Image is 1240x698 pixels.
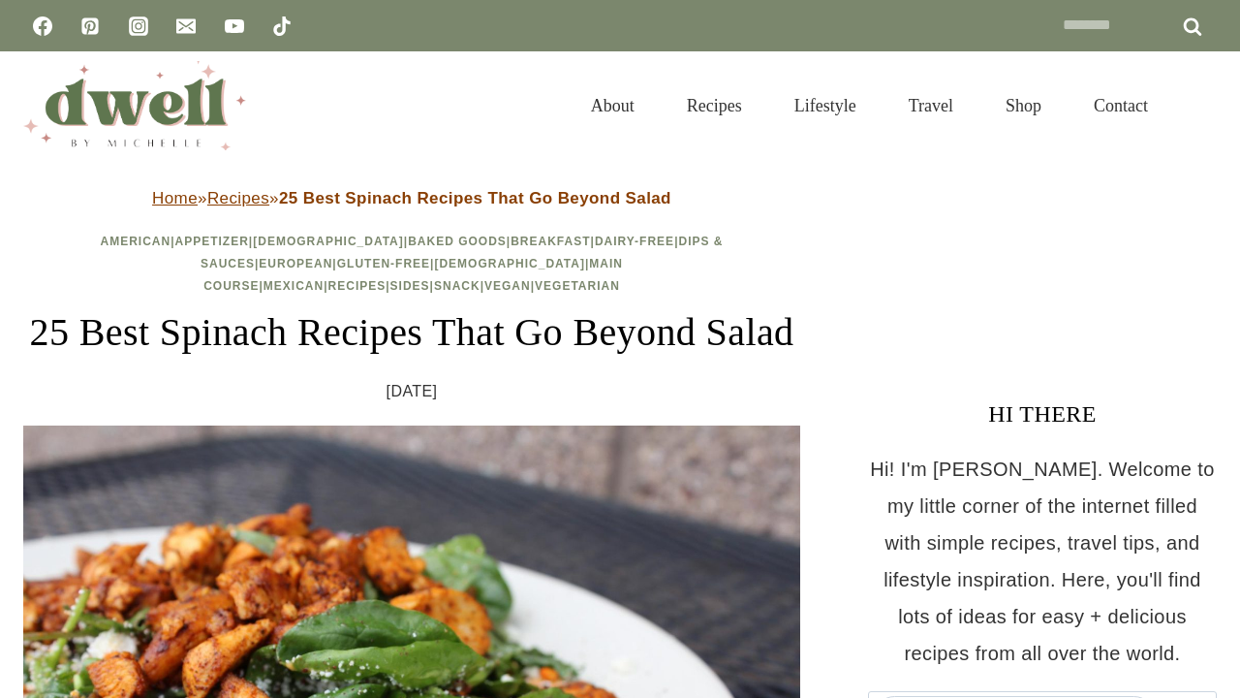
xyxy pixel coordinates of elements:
[883,72,979,140] a: Travel
[390,279,430,293] a: Sides
[175,235,249,248] a: Appetizer
[565,72,1174,140] nav: Primary Navigation
[868,451,1217,672] p: Hi! I'm [PERSON_NAME]. Welcome to my little corner of the internet filled with simple recipes, tr...
[279,189,671,207] strong: 25 Best Spinach Recipes That Go Beyond Salad
[119,7,158,46] a: Instagram
[152,189,198,207] a: Home
[434,279,480,293] a: Snack
[23,61,246,150] img: DWELL by michelle
[215,7,254,46] a: YouTube
[100,235,723,293] span: | | | | | | | | | | | | | | | |
[23,303,800,362] h1: 25 Best Spinach Recipes That Go Beyond Salad
[387,377,438,406] time: [DATE]
[337,257,430,270] a: Gluten-Free
[71,7,109,46] a: Pinterest
[167,7,205,46] a: Email
[263,279,324,293] a: Mexican
[100,235,170,248] a: American
[408,235,507,248] a: Baked Goods
[259,257,332,270] a: European
[253,235,404,248] a: [DEMOGRAPHIC_DATA]
[979,72,1068,140] a: Shop
[434,257,585,270] a: [DEMOGRAPHIC_DATA]
[565,72,661,140] a: About
[661,72,768,140] a: Recipes
[511,235,590,248] a: Breakfast
[595,235,674,248] a: Dairy-Free
[152,189,671,207] span: » »
[263,7,301,46] a: TikTok
[768,72,883,140] a: Lifestyle
[328,279,387,293] a: Recipes
[1184,89,1217,122] button: View Search Form
[1068,72,1174,140] a: Contact
[484,279,531,293] a: Vegan
[535,279,620,293] a: Vegetarian
[207,189,269,207] a: Recipes
[868,397,1217,431] h3: HI THERE
[23,7,62,46] a: Facebook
